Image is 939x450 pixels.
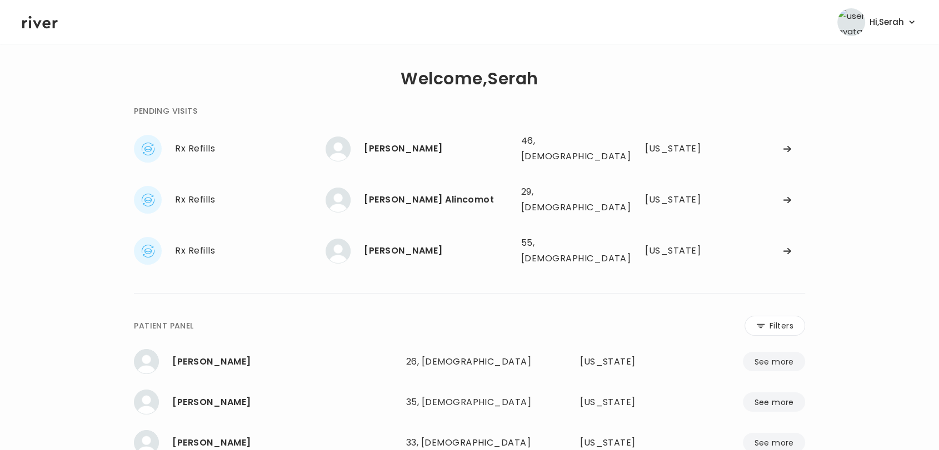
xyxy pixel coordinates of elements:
button: Filters [745,316,805,336]
div: 55, [DEMOGRAPHIC_DATA] [521,235,610,266]
div: Wisconsin [645,243,707,259]
div: Texas [580,395,669,410]
div: PENDING VISITS [134,104,197,118]
img: Margo Gonzalez [134,390,159,414]
span: Hi, Serah [870,14,904,30]
div: Sara Willott [364,141,512,156]
h1: Welcome, Serah [401,71,538,87]
div: PATIENT PANEL [134,319,193,332]
img: Sara Willott [326,136,351,161]
div: Rx Refills [175,192,326,208]
button: See more [743,392,805,412]
div: 35, [DEMOGRAPHIC_DATA] [406,395,533,410]
img: Taylor Stewart [134,349,159,374]
div: 29, [DEMOGRAPHIC_DATA] [521,184,610,215]
div: 46, [DEMOGRAPHIC_DATA] [521,133,610,164]
img: user avatar [837,8,865,36]
img: JANET BAIN [326,239,351,264]
div: Colorado [645,192,707,208]
div: Colorado [645,141,707,156]
div: Margo Gonzalez [172,395,397,410]
div: Rx Refills [175,141,326,156]
button: user avatarHi,Serah [837,8,917,36]
div: Taylor Stewart [172,354,397,370]
div: JANET BAIN [364,243,512,259]
div: Rx Refills [175,243,326,259]
button: See more [743,352,805,371]
div: Jessa Mae Alincomot [364,192,512,208]
div: 26, [DEMOGRAPHIC_DATA] [406,354,533,370]
div: Texas [580,354,669,370]
img: Jessa Mae Alincomot [326,188,351,213]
